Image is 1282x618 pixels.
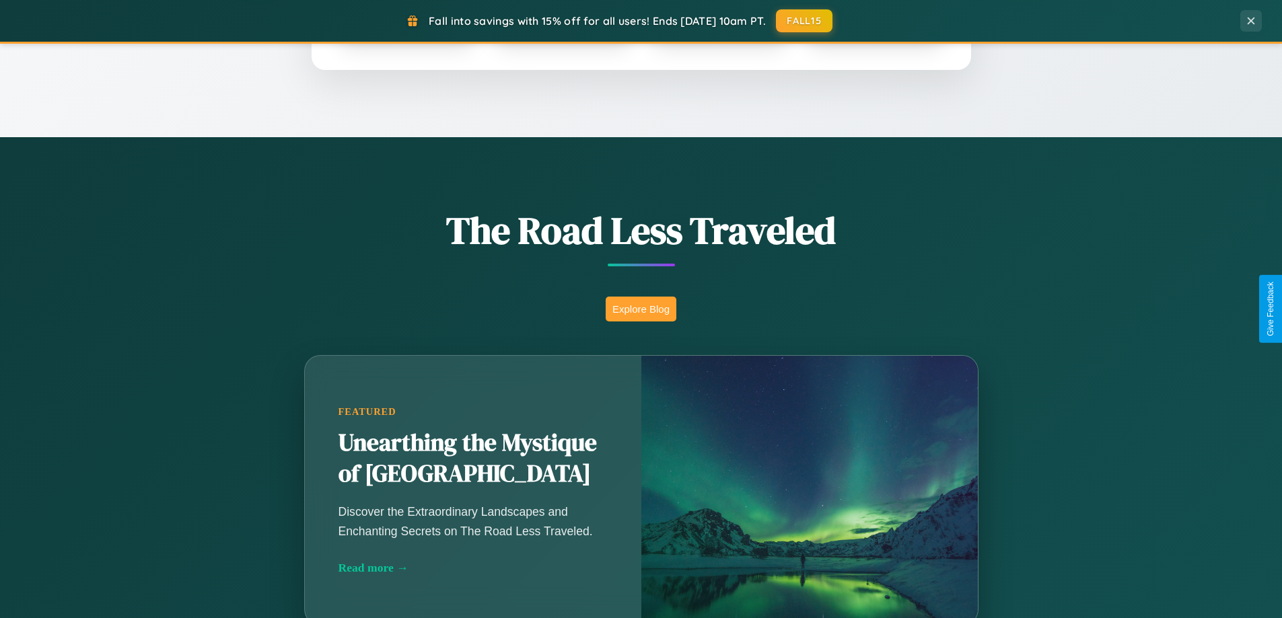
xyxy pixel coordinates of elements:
h2: Unearthing the Mystique of [GEOGRAPHIC_DATA] [339,428,608,490]
div: Read more → [339,561,608,575]
button: Explore Blog [606,297,676,321]
div: Featured [339,406,608,418]
button: FALL15 [776,9,832,32]
div: Give Feedback [1266,282,1275,336]
p: Discover the Extraordinary Landscapes and Enchanting Secrets on The Road Less Traveled. [339,502,608,540]
h1: The Road Less Traveled [238,204,1045,256]
span: Fall into savings with 15% off for all users! Ends [DATE] 10am PT. [429,14,766,28]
